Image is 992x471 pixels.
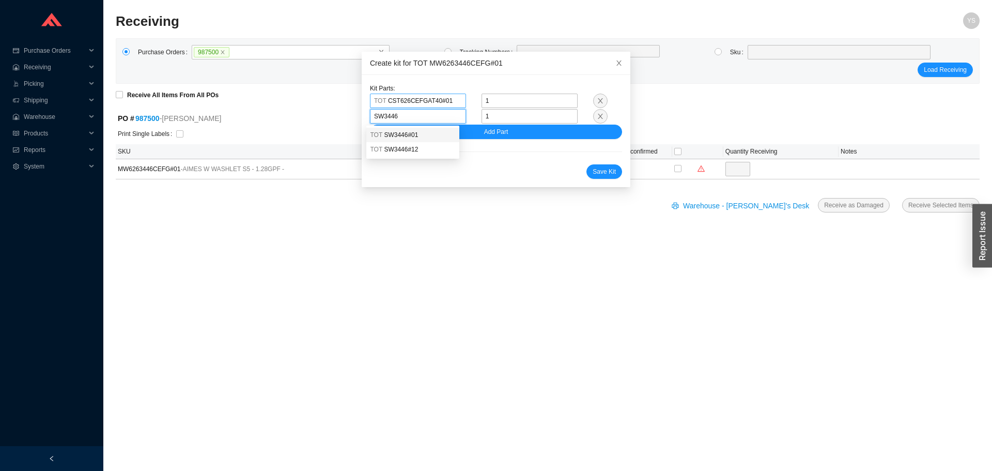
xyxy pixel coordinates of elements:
[370,131,383,139] span: TOT
[135,114,160,123] a: 987500
[665,198,818,212] button: printerWarehouse - [PERSON_NAME]'s Desk
[818,198,890,212] button: Receive as Damaged
[374,97,386,104] span: TOT
[924,65,967,75] span: Load Receiving
[180,165,284,173] span: - AIMES W WASHLET S5 - 1.28GPF -
[902,198,980,212] button: Receive Selected Items
[370,146,383,153] span: TOT
[138,45,192,59] label: Purchase Orders
[384,131,418,139] span: SW3446#01
[460,45,517,59] label: Tracking Numbers
[12,163,20,170] span: setting
[127,92,219,99] strong: Receive All Items From All POs
[918,63,973,77] button: Load Receiving
[370,57,622,69] div: Create kit for TOT MW6263446CEFG#01
[24,92,86,109] span: Shipping
[116,12,764,31] h2: Receiving
[12,147,20,153] span: fund
[220,50,225,55] span: close
[608,144,672,159] th: Unconfirmed
[683,200,809,212] span: Warehouse - [PERSON_NAME]'s Desk
[615,59,623,67] span: close
[672,202,681,210] span: printer
[482,94,578,108] input: quantity
[378,49,384,55] span: close
[482,109,578,124] input: quantity
[484,127,508,137] span: Add Part
[370,125,622,139] button: Add Part
[593,166,616,177] span: Save Kit
[608,52,630,74] button: Close
[586,164,622,179] button: Save Kit
[194,47,229,57] span: 987500
[723,144,839,159] th: Quantity Receiving
[593,94,608,108] button: close
[118,164,376,174] span: MW6263446CEFG#01
[24,59,86,75] span: Receiving
[24,109,86,125] span: Warehouse
[230,47,237,58] input: 987500closeclose
[694,165,708,172] span: warning
[49,455,55,462] span: left
[116,144,441,159] th: SKU
[384,146,418,153] span: SW3446#12
[24,158,86,175] span: System
[730,45,748,59] label: Sku
[12,48,20,54] span: credit-card
[694,161,708,176] button: warning
[118,127,176,141] label: Print Single Labels
[593,109,608,124] button: close
[118,114,160,123] strong: PO #
[12,130,20,136] span: read
[839,144,980,159] th: Notes
[388,97,453,104] span: CST626CEFGAT40#01
[24,42,86,59] span: Purchase Orders
[967,12,975,29] span: YS
[370,85,395,92] span: Kit Parts:
[24,75,86,92] span: Picking
[160,113,222,125] span: - [PERSON_NAME]
[24,125,86,142] span: Products
[24,142,86,158] span: Reports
